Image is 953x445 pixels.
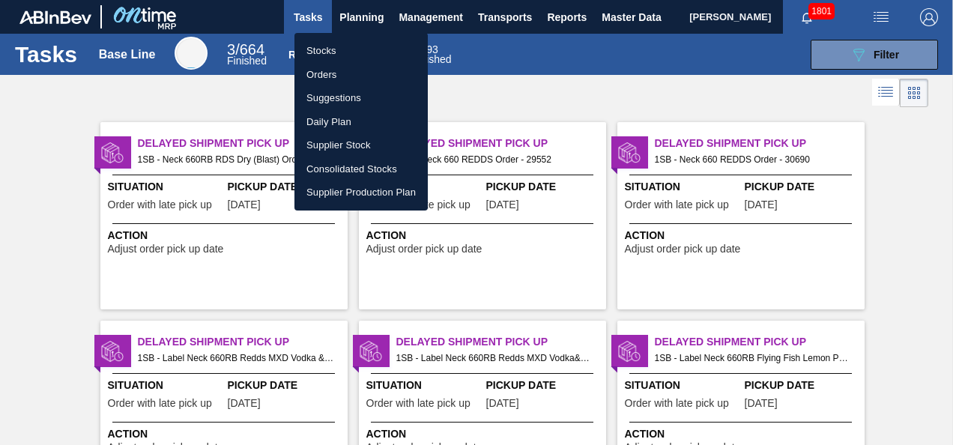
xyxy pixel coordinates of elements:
[294,133,428,157] a: Supplier Stock
[294,110,428,134] a: Daily Plan
[294,39,428,63] a: Stocks
[294,157,428,181] a: Consolidated Stocks
[294,63,428,87] a: Orders
[294,86,428,110] a: Suggestions
[294,181,428,205] a: Supplier Production Plan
